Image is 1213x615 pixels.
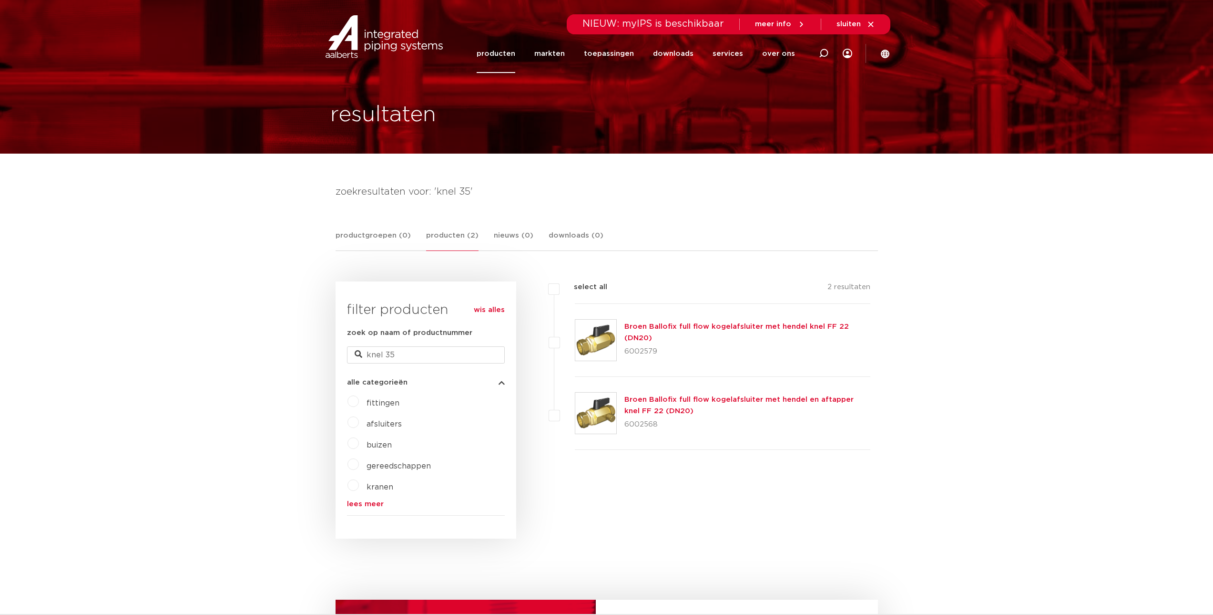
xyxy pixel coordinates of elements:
[347,301,505,320] h3: filter producten
[477,34,795,73] nav: Menu
[755,21,791,28] span: meer info
[330,100,436,130] h1: resultaten
[347,346,505,364] input: zoeken
[347,500,505,508] a: lees meer
[477,34,515,73] a: producten
[347,379,408,386] span: alle categorieën
[843,34,852,73] div: my IPS
[534,34,565,73] a: markten
[836,20,875,29] a: sluiten
[336,230,411,250] a: productgroepen (0)
[549,230,603,250] a: downloads (0)
[336,184,878,199] h4: zoekresultaten voor: 'knel 35'
[713,34,743,73] a: services
[584,34,634,73] a: toepassingen
[426,230,479,251] a: producten (2)
[755,20,805,29] a: meer info
[474,304,505,316] a: wis alles
[367,462,431,470] a: gereedschappen
[827,281,870,296] p: 2 resultaten
[367,420,402,428] a: afsluiters
[836,21,861,28] span: sluiten
[367,483,393,491] a: kranen
[624,344,871,359] p: 6002579
[582,19,724,29] span: NIEUW: myIPS is beschikbaar
[367,441,392,449] a: buizen
[560,281,607,293] label: select all
[367,399,399,407] a: fittingen
[624,323,849,342] a: Broen Ballofix full flow kogelafsluiter met hendel knel FF 22 (DN20)
[762,34,795,73] a: over ons
[624,417,871,432] p: 6002568
[653,34,693,73] a: downloads
[575,393,616,434] img: Thumbnail for Broen Ballofix full flow kogelafsluiter met hendel en aftapper knel FF 22 (DN20)
[347,379,505,386] button: alle categorieën
[347,327,472,339] label: zoek op naam of productnummer
[494,230,533,250] a: nieuws (0)
[575,320,616,361] img: Thumbnail for Broen Ballofix full flow kogelafsluiter met hendel knel FF 22 (DN20)
[624,396,854,415] a: Broen Ballofix full flow kogelafsluiter met hendel en aftapper knel FF 22 (DN20)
